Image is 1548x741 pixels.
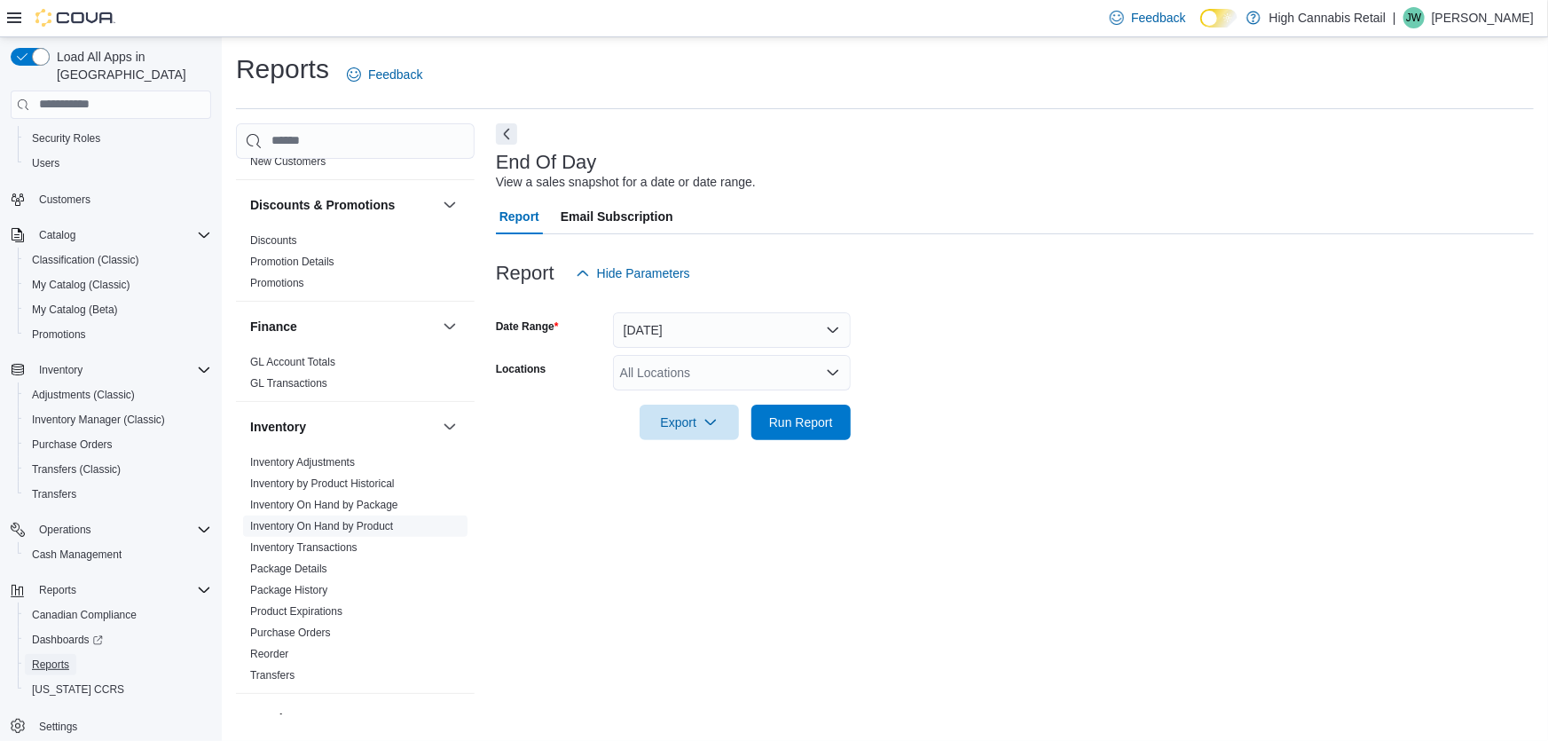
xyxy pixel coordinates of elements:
button: Open list of options [826,366,840,380]
img: Cova [35,9,115,27]
span: Reorder [250,647,288,661]
button: Purchase Orders [18,432,218,457]
button: Operations [32,519,98,540]
button: Catalog [32,225,83,246]
button: Inventory [439,416,460,438]
span: Adjustments (Classic) [25,384,211,406]
h3: Loyalty [250,710,294,728]
button: [DATE] [613,312,851,348]
a: Transfers [250,669,295,682]
span: Promotions [25,324,211,345]
button: My Catalog (Beta) [18,297,218,322]
button: Inventory [4,358,218,382]
input: Dark Mode [1200,9,1238,28]
a: Canadian Compliance [25,604,144,626]
span: Transfers (Classic) [32,462,121,477]
button: Inventory Manager (Classic) [18,407,218,432]
a: Discounts [250,234,297,247]
button: Loyalty [439,708,460,729]
span: Washington CCRS [25,679,211,700]
span: Cash Management [32,548,122,562]
span: Export [650,405,728,440]
h1: Reports [236,51,329,87]
p: High Cannabis Retail [1269,7,1387,28]
span: GL Account Totals [250,355,335,369]
a: Package History [250,584,327,596]
span: Promotion Details [250,255,334,269]
span: Users [32,156,59,170]
span: Transfers [25,484,211,505]
button: Operations [4,517,218,542]
span: Inventory Transactions [250,540,358,555]
a: GL Transactions [250,377,327,390]
button: Cash Management [18,542,218,567]
button: Canadian Compliance [18,603,218,627]
span: Dashboards [32,633,103,647]
span: Security Roles [32,131,100,146]
button: Classification (Classic) [18,248,218,272]
span: Inventory On Hand by Package [250,498,398,512]
div: View a sales snapshot for a date or date range. [496,173,756,192]
button: Settings [4,713,218,738]
button: My Catalog (Classic) [18,272,218,297]
span: My Catalog (Classic) [32,278,130,292]
span: Purchase Orders [250,626,331,640]
span: Customers [39,193,90,207]
button: Discounts & Promotions [439,194,460,216]
button: Reports [4,578,218,603]
span: Reports [25,654,211,675]
span: Inventory Manager (Classic) [25,409,211,430]
a: Promotion Details [250,256,334,268]
span: Dashboards [25,629,211,650]
a: Inventory Manager (Classic) [25,409,172,430]
h3: Inventory [250,418,306,436]
span: Canadian Compliance [25,604,211,626]
button: Finance [250,318,436,335]
button: Transfers [18,482,218,507]
div: Julie Wood [1403,7,1425,28]
button: Discounts & Promotions [250,196,436,214]
button: Reports [32,579,83,601]
span: Purchase Orders [25,434,211,455]
span: Promotions [32,327,86,342]
a: Promotions [250,277,304,289]
span: Dark Mode [1200,28,1201,28]
span: Operations [32,519,211,540]
a: Security Roles [25,128,107,149]
span: Load All Apps in [GEOGRAPHIC_DATA] [50,48,211,83]
a: Reorder [250,648,288,660]
span: Classification (Classic) [32,253,139,267]
button: Adjustments (Classic) [18,382,218,407]
a: Transfers (Classic) [25,459,128,480]
a: Dashboards [18,627,218,652]
span: Inventory Manager (Classic) [32,413,165,427]
span: Security Roles [25,128,211,149]
h3: Report [496,263,554,284]
span: Package Details [250,562,327,576]
span: Email Subscription [561,199,673,234]
button: Promotions [18,322,218,347]
span: Promotions [250,276,304,290]
span: Transfers [250,668,295,682]
button: Hide Parameters [569,256,697,291]
span: Product Expirations [250,604,342,619]
span: Inventory On Hand by Product [250,519,393,533]
span: Settings [32,714,211,737]
a: Inventory Adjustments [250,456,355,469]
a: Promotions [25,324,93,345]
p: | [1393,7,1396,28]
a: Purchase Orders [250,627,331,639]
button: Next [496,123,517,145]
a: My Catalog (Beta) [25,299,125,320]
button: Transfers (Classic) [18,457,218,482]
span: Inventory [39,363,83,377]
span: My Catalog (Classic) [25,274,211,296]
a: Customers [32,189,98,210]
a: Purchase Orders [25,434,120,455]
div: Discounts & Promotions [236,230,475,301]
span: Canadian Compliance [32,608,137,622]
a: Classification (Classic) [25,249,146,271]
span: Purchase Orders [32,438,113,452]
button: Finance [439,316,460,337]
a: Settings [32,716,84,737]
